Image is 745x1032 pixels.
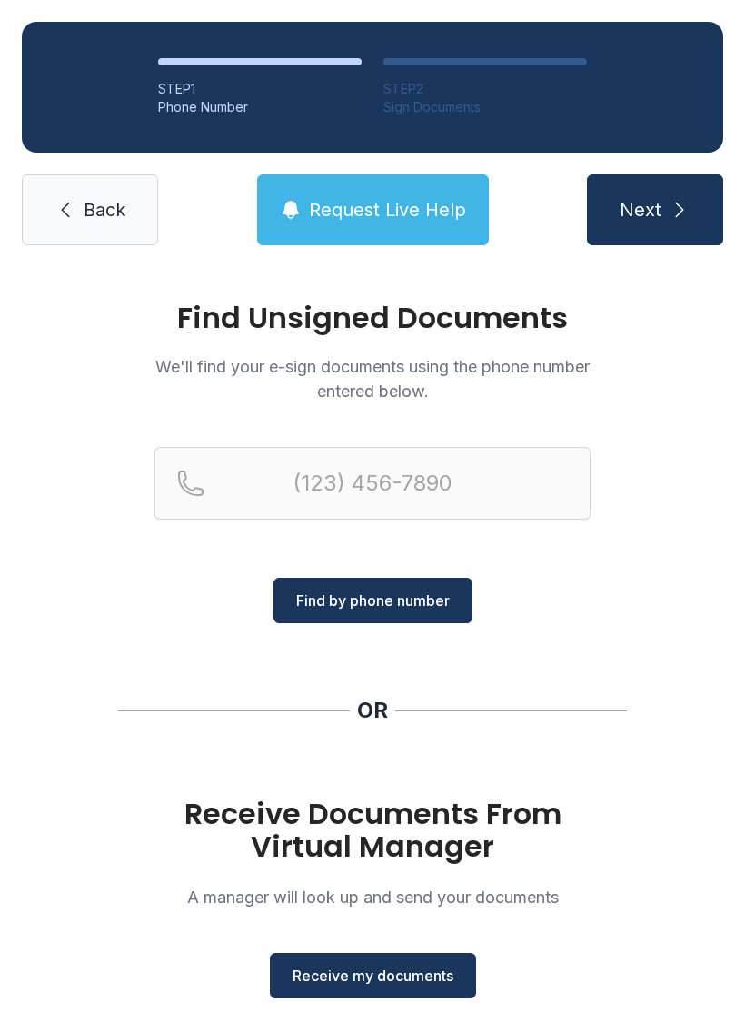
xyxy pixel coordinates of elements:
[154,885,591,909] p: A manager will look up and send your documents
[293,965,453,987] span: Receive my documents
[154,303,591,332] h1: Find Unsigned Documents
[309,197,466,223] span: Request Live Help
[158,98,362,116] div: Phone Number
[84,197,125,223] span: Back
[154,798,591,863] h1: Receive Documents From Virtual Manager
[296,590,450,611] span: Find by phone number
[383,80,587,98] div: STEP 2
[620,197,661,223] span: Next
[158,80,362,98] div: STEP 1
[383,98,587,116] div: Sign Documents
[154,447,591,520] input: Reservation phone number
[357,696,388,725] div: OR
[154,354,591,403] p: We'll find your e-sign documents using the phone number entered below.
